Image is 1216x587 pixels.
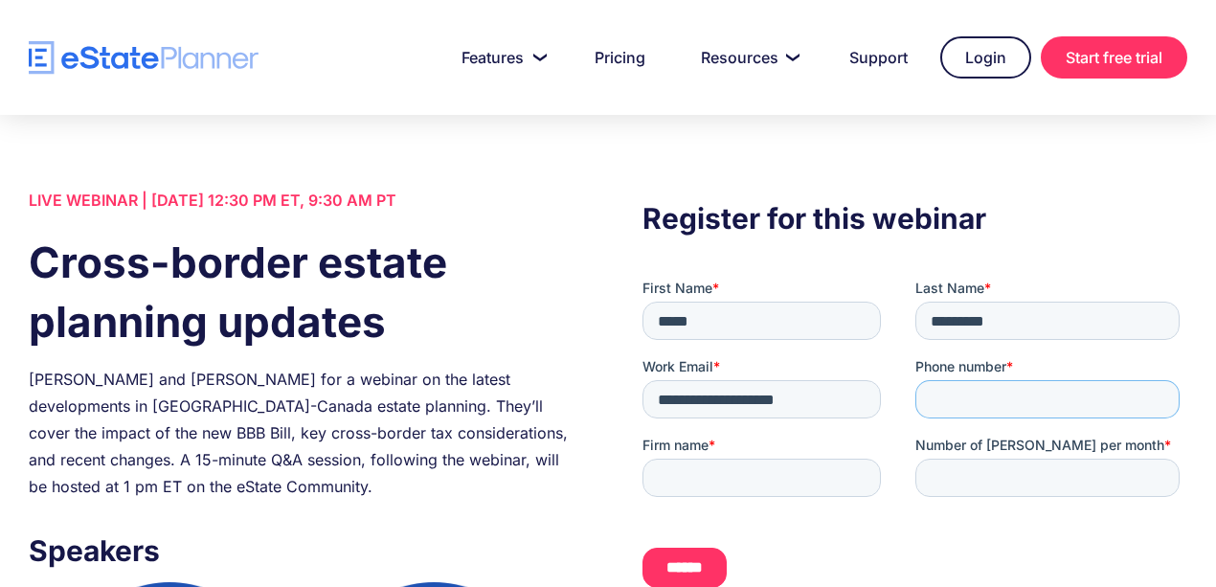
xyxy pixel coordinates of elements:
[29,187,574,214] div: LIVE WEBINAR | [DATE] 12:30 PM ET, 9:30 AM PT
[439,38,562,77] a: Features
[940,36,1031,79] a: Login
[29,233,574,351] h1: Cross-border estate planning updates
[678,38,817,77] a: Resources
[29,366,574,500] div: [PERSON_NAME] and [PERSON_NAME] for a webinar on the latest developments in [GEOGRAPHIC_DATA]-Can...
[826,38,931,77] a: Support
[1041,36,1187,79] a: Start free trial
[29,41,259,75] a: home
[572,38,668,77] a: Pricing
[642,196,1187,240] h3: Register for this webinar
[29,529,574,573] h3: Speakers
